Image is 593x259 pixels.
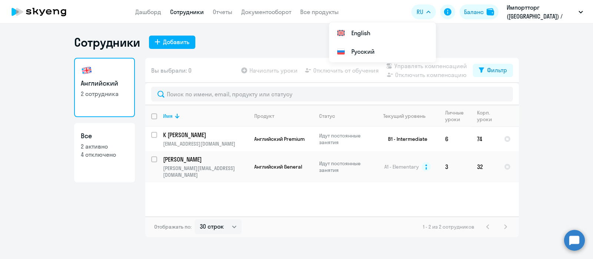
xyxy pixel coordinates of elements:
button: Фильтр [473,64,513,77]
td: B1 - Intermediate [370,127,439,151]
a: Дашборд [135,8,161,16]
a: Сотрудники [170,8,204,16]
div: Текущий уровень [383,113,425,119]
p: [EMAIL_ADDRESS][DOMAIN_NAME] [163,140,248,147]
span: A1 - Elementary [384,163,419,170]
input: Поиск по имени, email, продукту или статусу [151,87,513,102]
button: Балансbalance [460,4,498,19]
img: English [337,29,345,37]
h3: Английский [81,79,128,88]
span: Английский Premium [254,136,305,142]
div: Баланс [464,7,484,16]
span: 1 - 2 из 2 сотрудников [423,223,474,230]
td: 3 [439,151,471,182]
p: К [PERSON_NAME] [163,131,247,139]
p: Идут постоянные занятия [319,132,370,146]
span: Отображать по: [154,223,192,230]
p: 2 сотрудника [81,90,128,98]
ul: RU [329,22,436,62]
span: Вы выбрали: 0 [151,66,192,75]
td: 6 [439,127,471,151]
div: Статус [319,113,335,119]
img: balance [487,8,494,16]
div: Имя [163,113,248,119]
div: Добавить [163,37,189,46]
div: Корп. уроки [477,109,493,123]
button: Импортторг ([GEOGRAPHIC_DATA]) / Маори групп, --- [503,3,587,21]
h3: Все [81,131,128,141]
div: Фильтр [487,66,507,74]
span: Английский General [254,163,302,170]
span: RU [417,7,423,16]
img: Русский [337,47,345,56]
button: RU [411,4,436,19]
a: [PERSON_NAME] [163,155,248,163]
p: Идут постоянные занятия [319,160,370,173]
p: [PERSON_NAME][EMAIL_ADDRESS][DOMAIN_NAME] [163,165,248,178]
p: [PERSON_NAME] [163,155,247,163]
div: Продукт [254,113,274,119]
button: Добавить [149,36,195,49]
div: Личные уроки [445,109,471,123]
img: english [81,64,93,76]
a: Все продукты [300,8,339,16]
div: Личные уроки [445,109,466,123]
div: Корп. уроки [477,109,498,123]
td: 32 [471,151,498,182]
p: Импортторг ﻿([GEOGRAPHIC_DATA]) / Маори групп, --- [507,3,576,21]
a: К [PERSON_NAME] [163,131,248,139]
p: 4 отключено [81,150,128,159]
a: Английский2 сотрудника [74,58,135,117]
a: Отчеты [213,8,232,16]
div: Продукт [254,113,313,119]
a: Все2 активно4 отключено [74,123,135,182]
div: Статус [319,113,370,119]
h1: Сотрудники [74,35,140,50]
div: Имя [163,113,173,119]
p: 2 активно [81,142,128,150]
td: 74 [471,127,498,151]
a: Документооборот [241,8,291,16]
div: Текущий уровень [376,113,439,119]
